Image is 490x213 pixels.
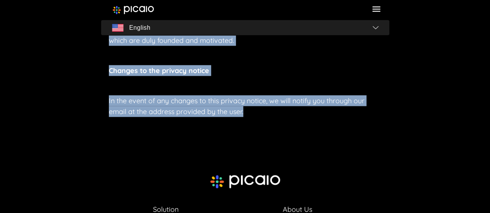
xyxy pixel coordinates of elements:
img: flag [373,26,378,29]
img: picaio-logo [210,175,280,188]
p: In the event of any changes to this privacy notice, we will notify you through our email at the a... [109,95,382,117]
img: image [113,6,154,14]
p: Changes to the privacy notice [109,65,209,76]
img: flag [112,24,124,32]
span: English [129,22,151,33]
button: flagEnglishflag [101,20,389,36]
